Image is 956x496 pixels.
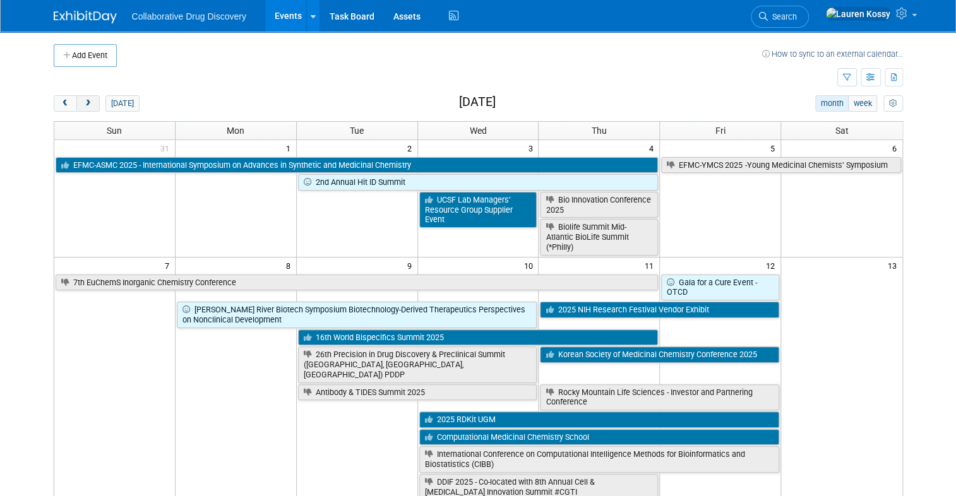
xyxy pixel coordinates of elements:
span: 3 [527,140,538,156]
a: Computational Medicinal Chemistry School [419,429,780,446]
img: ExhibitDay [54,11,117,23]
i: Personalize Calendar [889,100,897,108]
span: Wed [469,126,486,136]
a: 2025 RDKit UGM [419,411,780,428]
span: Collaborative Drug Discovery [132,11,246,21]
a: UCSF Lab Managers’ Resource Group Supplier Event [419,192,537,228]
a: International Conference on Computational Intelligence Methods for Bioinformatics and Biostatisti... [419,446,780,472]
a: EFMC-ASMC 2025 - International Symposium on Advances in Synthetic and Medicinal Chemistry [56,157,659,174]
span: 7 [164,257,175,273]
button: prev [54,95,77,112]
button: [DATE] [105,95,139,112]
span: Tue [350,126,364,136]
span: 4 [648,140,659,156]
a: How to sync to an external calendar... [762,49,903,59]
span: Sat [835,126,848,136]
a: 2nd Annual Hit ID Summit [298,174,659,191]
button: Add Event [54,44,117,67]
button: next [76,95,100,112]
a: 26th Precision in Drug Discovery & Preclinical Summit ([GEOGRAPHIC_DATA], [GEOGRAPHIC_DATA], [GEO... [298,346,537,382]
span: Mon [227,126,244,136]
a: Antibody & TIDES Summit 2025 [298,384,537,401]
span: 10 [522,257,538,273]
img: Lauren Kossy [825,7,891,21]
a: Search [751,6,809,28]
span: 13 [887,257,902,273]
span: 8 [285,257,296,273]
span: 2 [406,140,417,156]
h2: [DATE] [459,95,496,109]
button: myCustomButton [883,95,902,112]
a: Gala for a Cure Event - OTCD [661,275,779,300]
button: week [848,95,877,112]
a: 7th EuChemS Inorganic Chemistry Conference [56,275,659,291]
span: Search [768,12,797,21]
button: month [815,95,849,112]
span: 31 [159,140,175,156]
span: 11 [643,257,659,273]
a: Korean Society of Medicinal Chemistry Conference 2025 [540,346,779,363]
span: Sun [107,126,122,136]
span: 6 [891,140,902,156]
a: 2025 NIH Research Festival Vendor Exhibit [540,302,779,318]
a: 16th World Bispecifics Summit 2025 [298,329,659,346]
a: [PERSON_NAME] River Biotech Symposium Biotechnology-Derived Therapeutics Perspectives on Nonclini... [177,302,537,328]
a: Rocky Mountain Life Sciences - Investor and Partnering Conference [540,384,779,410]
span: Fri [715,126,726,136]
a: Biolife Summit Mid-Atlantic BioLife Summit (*Philly) [540,219,658,255]
span: 12 [765,257,780,273]
span: Thu [592,126,607,136]
span: 1 [285,140,296,156]
a: Bio Innovation Conference 2025 [540,192,658,218]
span: 5 [769,140,780,156]
a: EFMC-YMCS 2025 -Young Medicinal Chemists’ Symposium [661,157,900,174]
span: 9 [406,257,417,273]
